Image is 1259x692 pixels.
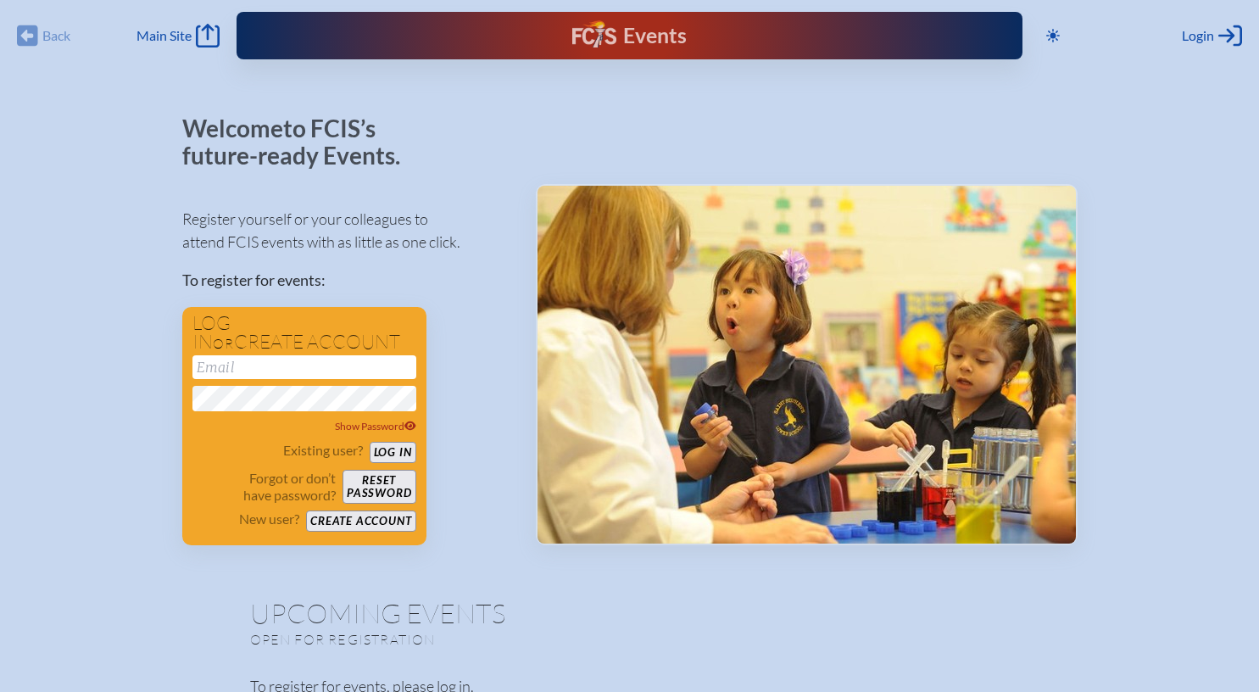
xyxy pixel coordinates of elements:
p: Forgot or don’t have password? [192,470,337,504]
p: Register yourself or your colleagues to attend FCIS events with as little as one click. [182,208,509,254]
a: Main Site [136,24,220,47]
span: Login [1182,27,1214,44]
img: Events [538,186,1076,544]
p: To register for events: [182,269,509,292]
span: Show Password [335,420,416,432]
button: Log in [370,442,416,463]
input: Email [192,355,416,379]
span: or [213,335,234,352]
h1: Upcoming Events [250,600,1010,627]
h1: Log in create account [192,314,416,352]
button: Create account [306,511,415,532]
span: Main Site [136,27,192,44]
p: Welcome to FCIS’s future-ready Events. [182,115,420,169]
button: Resetpassword [343,470,415,504]
p: Existing user? [283,442,363,459]
p: New user? [239,511,299,527]
div: FCIS Events — Future ready [460,20,799,51]
p: Open for registration [250,631,698,648]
